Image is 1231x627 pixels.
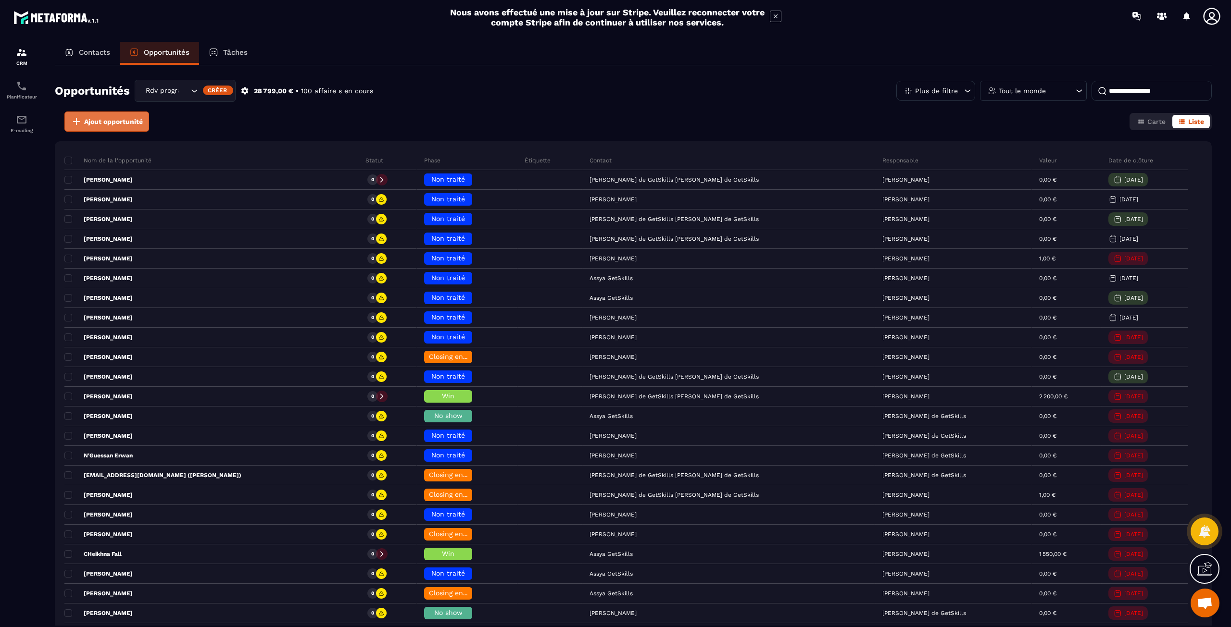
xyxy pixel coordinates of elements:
p: Opportunités [144,48,189,57]
p: [DATE] [1124,413,1143,419]
p: [PERSON_NAME] [64,432,133,440]
p: 0,00 € [1039,314,1056,321]
p: 0,00 € [1039,295,1056,301]
span: Non traité [431,313,465,321]
p: [PERSON_NAME] [882,295,930,301]
p: 0 [371,531,374,538]
p: [PERSON_NAME] [64,196,133,203]
p: Contacts [79,48,110,57]
a: formationformationCRM [2,39,41,73]
span: Non traité [431,215,465,222]
p: • [296,86,299,96]
p: [DATE] [1124,295,1143,301]
p: [PERSON_NAME] [64,314,133,321]
p: [PERSON_NAME] [64,274,133,282]
span: Non traité [431,333,465,341]
p: [DATE] [1124,551,1143,557]
span: Closing en cours [429,530,484,538]
p: [PERSON_NAME] [882,531,930,538]
span: Non traité [431,175,465,183]
p: 1,00 € [1039,492,1055,498]
span: Closing en cours [429,589,484,597]
p: [PERSON_NAME] [882,354,930,360]
p: Nom de la l'opportunité [64,157,151,164]
p: [PERSON_NAME] [882,176,930,183]
p: 0 [371,452,374,459]
p: 0 [371,196,374,203]
a: Contacts [55,42,120,65]
p: [PERSON_NAME] [882,275,930,282]
span: Closing en cours [429,471,484,479]
span: Non traité [431,510,465,518]
p: 0,00 € [1039,531,1056,538]
p: 0 [371,176,374,183]
p: [DATE] [1124,393,1143,400]
h2: Opportunités [55,81,130,100]
p: [PERSON_NAME] [882,492,930,498]
p: [DATE] [1124,334,1143,341]
p: 0,00 € [1039,216,1056,222]
p: Valeur [1039,157,1057,164]
p: [DATE] [1124,216,1143,222]
p: 0 [371,472,374,479]
p: [PERSON_NAME] [882,570,930,577]
p: 1,00 € [1039,255,1055,262]
p: 0 [371,255,374,262]
p: CRM [2,61,41,66]
span: Non traité [431,234,465,242]
p: [PERSON_NAME] [882,373,930,380]
p: [DATE] [1124,511,1143,518]
p: 0,00 € [1039,196,1056,203]
p: [DATE] [1119,235,1138,242]
p: [DATE] [1124,432,1143,439]
p: Tâches [223,48,248,57]
h2: Nous avons effectué une mise à jour sur Stripe. Veuillez reconnecter votre compte Stripe afin de ... [450,7,765,27]
span: Non traité [431,569,465,577]
p: [PERSON_NAME] [64,590,133,597]
p: [PERSON_NAME] de GetSkills [882,432,966,439]
p: [PERSON_NAME] [882,334,930,341]
p: [PERSON_NAME] [64,215,133,223]
p: 0,00 € [1039,176,1056,183]
p: [PERSON_NAME] [64,570,133,578]
span: Non traité [431,254,465,262]
img: email [16,114,27,125]
p: Contact [590,157,612,164]
p: [DATE] [1124,452,1143,459]
p: [PERSON_NAME] [64,333,133,341]
p: [PERSON_NAME] [882,314,930,321]
span: Win [442,392,454,400]
p: [PERSON_NAME] de GetSkills [882,610,966,616]
p: Plus de filtre [915,87,958,94]
span: Rdv programmé [143,86,179,96]
p: Responsable [882,157,918,164]
p: [DATE] [1124,472,1143,479]
span: Non traité [431,372,465,380]
p: [PERSON_NAME] [64,609,133,617]
p: 0 [371,610,374,616]
p: [DATE] [1124,373,1143,380]
p: [DATE] [1124,610,1143,616]
a: Opportunités [120,42,199,65]
p: [DATE] [1124,176,1143,183]
span: Closing en cours [429,491,484,498]
span: Non traité [431,451,465,459]
input: Search for option [179,86,188,96]
span: Non traité [431,431,465,439]
p: [PERSON_NAME] [882,216,930,222]
img: logo [13,9,100,26]
span: Non traité [431,195,465,203]
p: [PERSON_NAME] [64,235,133,243]
p: [PERSON_NAME] [64,353,133,361]
p: 0 [371,432,374,439]
p: [PERSON_NAME] [64,294,133,302]
div: Créer [203,86,233,95]
p: [PERSON_NAME] [882,196,930,203]
p: 0,00 € [1039,413,1056,419]
a: schedulerschedulerPlanificateur [2,73,41,107]
p: [PERSON_NAME] [64,255,133,262]
p: 0 [371,570,374,577]
p: Étiquette [525,157,551,164]
p: [PERSON_NAME] de GetSkills [882,452,966,459]
p: 1 550,00 € [1039,551,1067,557]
